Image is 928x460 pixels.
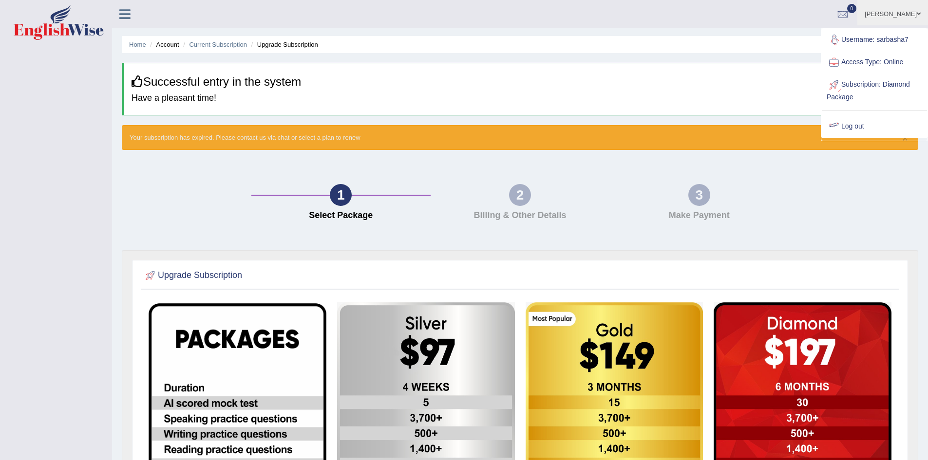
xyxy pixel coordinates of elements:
div: 2 [509,184,531,206]
h4: Select Package [256,211,426,221]
span: 0 [847,4,857,13]
li: Account [148,40,179,49]
a: Username: sarbasha7 [822,29,927,51]
h4: Have a pleasant time! [132,93,910,103]
div: 3 [688,184,710,206]
div: 1 [330,184,352,206]
a: Access Type: Online [822,51,927,74]
a: Current Subscription [189,41,247,48]
a: Home [129,41,146,48]
a: Log out [822,115,927,138]
h2: Upgrade Subscription [143,268,242,283]
h4: Make Payment [614,211,784,221]
a: Subscription: Diamond Package [822,74,927,106]
button: × [902,133,908,143]
div: Your subscription has expired. Please contact us via chat or select a plan to renew [122,125,918,150]
li: Upgrade Subscription [249,40,318,49]
h4: Billing & Other Details [436,211,605,221]
h3: Successful entry in the system [132,75,910,88]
